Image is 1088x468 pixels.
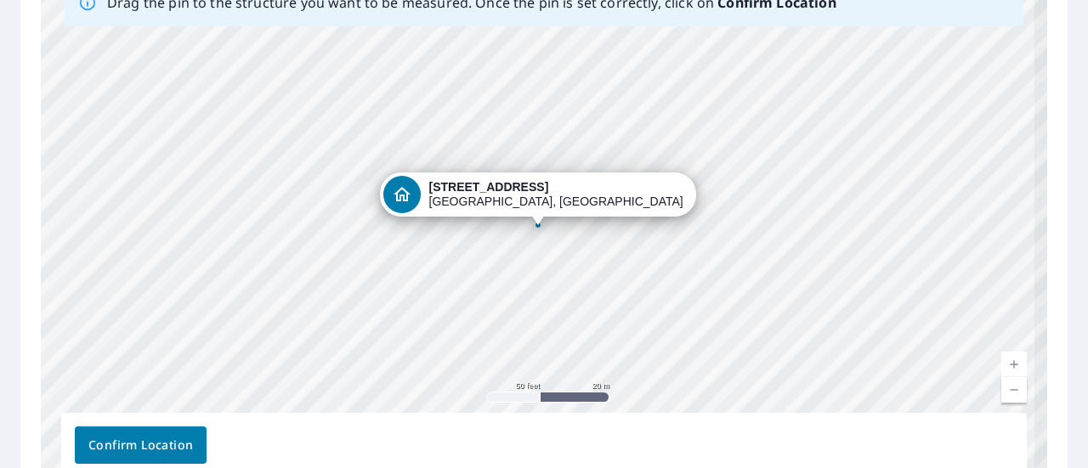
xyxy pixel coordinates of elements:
button: Confirm Location [75,426,207,464]
a: Current Level 19, Zoom In [1001,352,1027,377]
span: Confirm Location [88,435,193,456]
div: [GEOGRAPHIC_DATA], [GEOGRAPHIC_DATA] 85539 [429,180,684,209]
div: Dropped pin, building 1, Residential property, 747 Third ave miami, AZ 85539 [380,172,696,225]
a: Current Level 19, Zoom Out [1001,377,1027,403]
strong: [STREET_ADDRESS] [429,180,549,194]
